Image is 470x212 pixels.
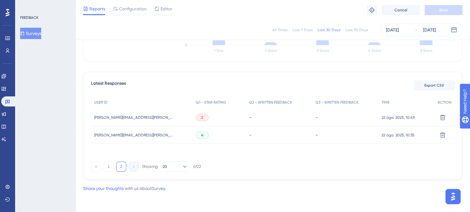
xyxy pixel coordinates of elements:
[425,5,462,15] button: Save
[317,49,329,53] text: 3 Stars
[420,49,432,53] text: 5 Stars
[201,115,203,120] span: 2
[163,162,188,172] button: 20
[315,132,375,138] div: -
[142,164,158,169] div: Showing
[382,100,389,105] span: TIME
[249,114,309,120] div: -
[439,8,448,13] span: Save
[196,100,226,105] span: Q1 - STAR RATING
[185,43,187,47] tspan: 0
[368,49,381,53] text: 4 Stars
[414,80,455,90] button: Export CSV
[94,100,108,105] span: USER ID
[424,83,444,88] span: Export CSV
[382,133,415,138] span: 22 ago. 2025, 10:35
[104,162,114,172] button: 1
[345,27,368,32] div: Last 90 Days
[272,27,287,32] div: All Times
[318,27,340,32] div: Last 30 Days
[249,132,309,138] div: -
[89,5,105,13] span: Reports
[20,15,38,20] div: FEEDBACK
[315,114,375,120] div: -
[94,115,173,120] span: [PERSON_NAME][EMAIL_ADDRESS][PERSON_NAME][DOMAIN_NAME]
[83,185,166,192] div: with us about Survey .
[438,100,451,105] span: ACTION
[83,186,124,191] a: Share your thoughts
[201,133,203,138] span: 4
[214,49,224,53] text: 1 Star
[292,27,313,32] div: Last 7 Days
[382,5,420,15] button: Cancel
[15,2,39,9] span: Need Help?
[394,8,407,13] span: Cancel
[193,164,201,169] div: of 22
[161,5,172,13] span: Editor
[382,115,415,120] span: 22 ago. 2025, 10:49
[163,164,167,169] span: 20
[116,162,126,172] button: 2
[423,26,436,34] div: [DATE]
[249,100,292,105] span: Q2 - WRITTEN FEEDBACK
[94,133,173,138] span: [PERSON_NAME][EMAIL_ADDRESS][PERSON_NAME][DOMAIN_NAME]
[119,5,147,13] span: Configuration
[265,49,277,53] text: 2 Stars
[386,26,399,34] div: [DATE]
[444,187,462,206] iframe: UserGuiding AI Assistant Launcher
[20,28,41,39] button: Surveys
[91,80,126,91] span: Latest Responses
[315,100,359,105] span: Q3 - WRITTEN FEEDBACK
